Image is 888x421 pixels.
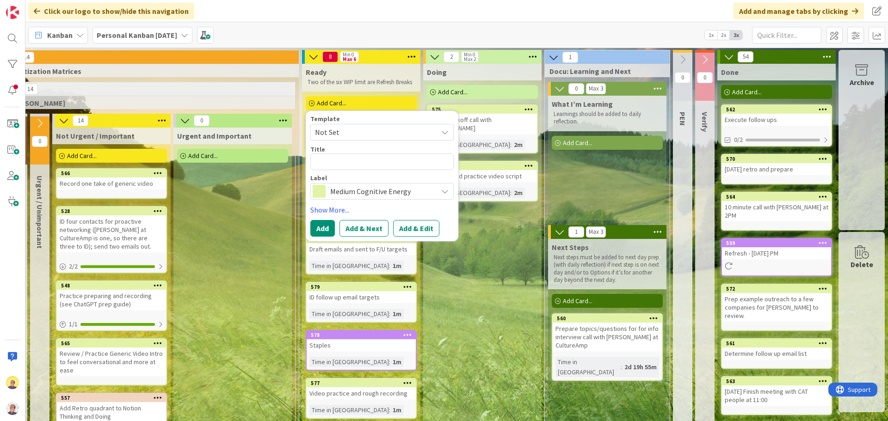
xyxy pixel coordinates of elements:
[722,193,831,221] div: 56410 minute call with [PERSON_NAME] at 2PM
[552,99,613,109] span: What I’m Learning
[553,323,662,351] div: Prepare topics/questions for for info interview call with [PERSON_NAME] at CultureAmp
[428,162,537,170] div: 574
[306,234,417,275] a: 580Draft emails and sent to F/U targetsTime in [GEOGRAPHIC_DATA]:1m
[306,282,417,323] a: 579ID follow up email targetsTime in [GEOGRAPHIC_DATA]:1m
[555,357,621,377] div: Time in [GEOGRAPHIC_DATA]
[308,79,415,86] p: Two of the six WIP limit are Refresh Breaks
[309,405,389,415] div: Time in [GEOGRAPHIC_DATA]
[722,377,831,385] div: 563
[431,140,510,150] div: Time in [GEOGRAPHIC_DATA]
[589,86,603,91] div: Max 3
[552,313,663,381] a: 560Prepare topics/questions for for info interview call with [PERSON_NAME] at CultureAmpTime in [...
[389,405,390,415] span: :
[309,357,389,367] div: Time in [GEOGRAPHIC_DATA]
[307,243,416,255] div: Draft emails and sent to F/U targets
[726,240,831,246] div: 559
[310,145,325,153] label: Title
[722,339,831,360] div: 561Determine follow up email list
[726,194,831,200] div: 564
[563,139,592,147] span: Add Card...
[549,67,658,76] span: Docu: Learning and Next
[315,126,431,138] span: Not Set
[721,284,832,331] a: 572Prep example outreach to a few companies for [PERSON_NAME] to review.
[6,402,19,415] img: avatar
[752,27,821,43] input: Quick Filter...
[732,88,762,96] span: Add Card...
[734,3,864,19] div: Add and manage tabs by clicking
[307,235,416,255] div: 580Draft emails and sent to F/U targets
[56,338,167,385] a: 565Review / Practice Generic Video Intro to feel conversational and more at ease
[722,285,831,322] div: 572Prep example outreach to a few companies for [PERSON_NAME] to review.
[194,115,210,126] span: 0
[69,262,78,271] span: 2 / 2
[722,247,831,259] div: Refresh - [DATE] PM
[57,281,166,310] div: 548Practice preparing and recording (see ChatGPT prep guide)
[389,309,390,319] span: :
[57,339,166,348] div: 565
[726,286,831,292] div: 572
[563,297,592,305] span: Add Card...
[393,220,439,237] button: Add & Edit
[553,314,662,323] div: 560
[6,6,19,19] img: Visit kanbanzone.com
[721,104,832,146] a: 562Execute follow ups0/2
[697,72,713,83] span: 0
[432,106,537,113] div: 575
[721,192,832,231] a: 56410 minute call with [PERSON_NAME] at 2PM
[705,31,717,40] span: 1x
[56,168,167,199] a: 566Record one take of generic video
[510,188,512,198] span: :
[67,152,97,160] span: Add Card...
[557,315,662,322] div: 560
[432,163,537,169] div: 574
[722,377,831,406] div: 563[DATE] Finish meeting with CAT people at 11:00
[310,175,327,181] span: Label
[722,163,831,175] div: [DATE] retro and prepare
[309,309,389,319] div: Time in [GEOGRAPHIC_DATA]
[568,226,584,238] span: 1
[464,57,476,61] div: Max 2
[721,338,832,369] a: 561Determine follow up email list
[6,376,19,389] img: JW
[307,387,416,399] div: Video practice and rough recording
[35,176,44,249] span: Urgent / Unimportant
[722,201,831,221] div: 10 minute call with [PERSON_NAME] at 2PM
[722,105,831,126] div: 562Execute follow ups
[57,169,166,177] div: 566
[6,67,287,76] span: Prioritization Matrices
[700,112,709,132] span: Verify
[730,31,742,40] span: 3x
[56,131,135,140] span: Not Urgent / Important
[317,99,346,107] span: Add Card...
[307,379,416,399] div: 577Video practice and rough recording
[57,339,166,376] div: 565Review / Practice Generic Video Intro to feel conversational and more at ease
[188,152,218,160] span: Add Card...
[721,67,739,77] span: Done
[57,281,166,290] div: 548
[431,188,510,198] div: Time in [GEOGRAPHIC_DATA]
[22,84,38,95] span: 14
[310,204,454,215] a: Show More...
[722,114,831,126] div: Execute follow ups
[311,284,416,290] div: 579
[726,378,831,384] div: 563
[428,170,537,182] div: Review and practice video script
[427,67,447,77] span: Doing
[722,293,831,322] div: Prep example outreach to a few companies for [PERSON_NAME] to review.
[322,51,338,62] span: 8
[307,283,416,291] div: 579
[428,105,537,134] div: 575[DATE] kickoff call with [PERSON_NAME]
[61,395,166,401] div: 557
[717,31,730,40] span: 2x
[307,331,416,339] div: 578
[309,261,389,271] div: Time in [GEOGRAPHIC_DATA]
[726,156,831,162] div: 570
[722,348,831,360] div: Determine follow up email list
[851,259,873,270] div: Delete
[554,254,661,284] p: Next steps must be added to next day prep (with daily reflection) if next step is on next day and...
[307,339,416,351] div: Staples
[310,220,335,237] button: Add
[722,155,831,175] div: 570[DATE] retro and prepare
[330,185,433,198] span: Medium Cognitive Energy
[427,104,538,153] a: 575[DATE] kickoff call with [PERSON_NAME]Time in [GEOGRAPHIC_DATA]:2m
